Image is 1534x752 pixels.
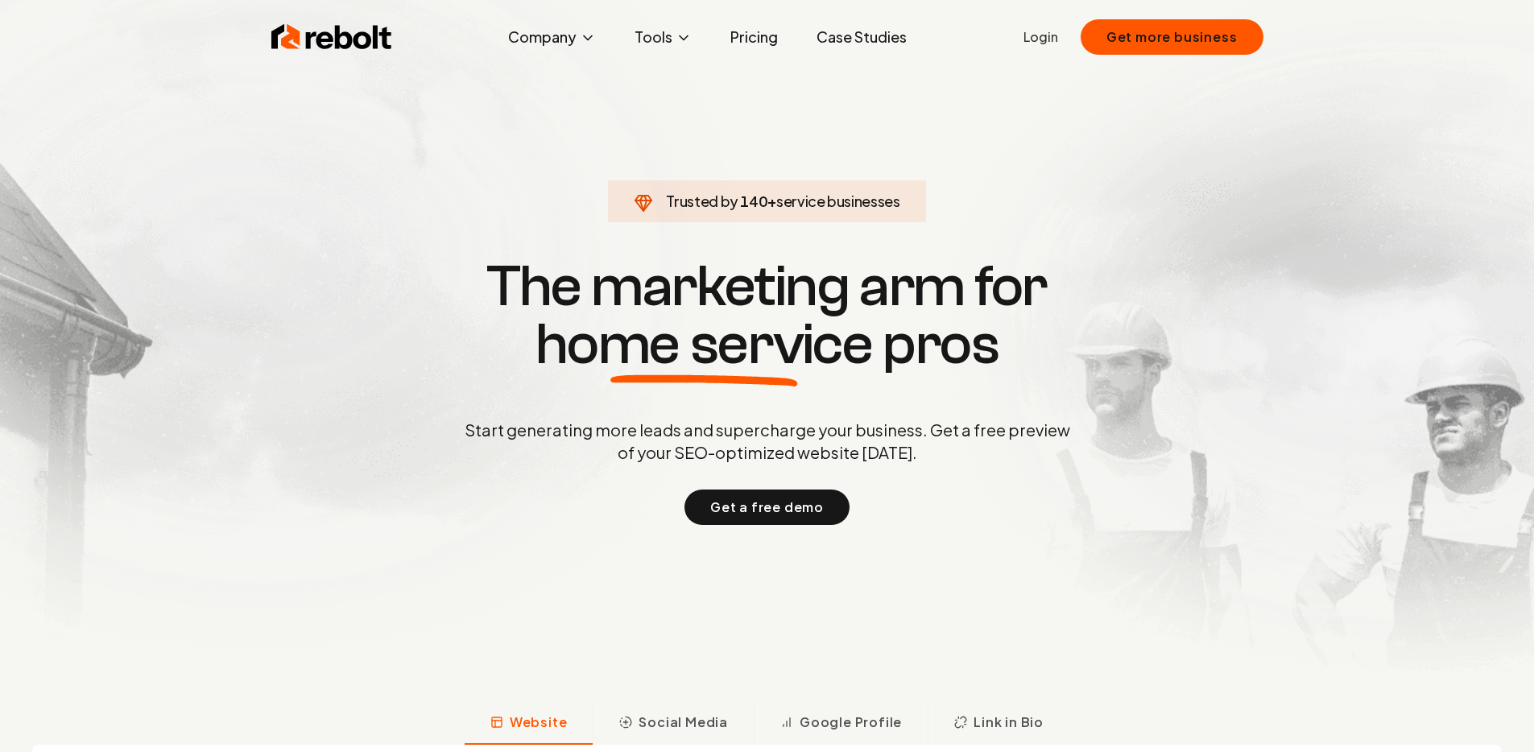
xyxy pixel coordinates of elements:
img: Rebolt Logo [271,21,392,53]
a: Pricing [717,21,791,53]
span: Website [510,713,568,732]
button: Google Profile [754,703,928,745]
span: home service [535,316,873,374]
span: Social Media [639,713,728,732]
a: Login [1023,27,1058,47]
button: Get more business [1081,19,1263,55]
span: Link in Bio [974,713,1044,732]
h1: The marketing arm for pros [381,258,1154,374]
span: Google Profile [800,713,902,732]
button: Social Media [593,703,754,745]
button: Tools [622,21,705,53]
p: Start generating more leads and supercharge your business. Get a free preview of your SEO-optimiz... [461,419,1073,464]
span: service businesses [776,192,900,210]
a: Case Studies [804,21,920,53]
button: Get a free demo [684,490,850,525]
span: 140 [740,190,767,213]
span: Trusted by [666,192,738,210]
span: + [767,192,776,210]
button: Website [465,703,593,745]
button: Link in Bio [928,703,1069,745]
button: Company [495,21,609,53]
